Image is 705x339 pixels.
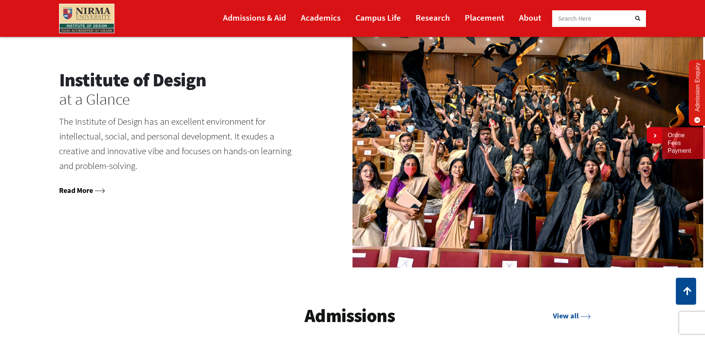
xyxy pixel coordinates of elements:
a: Online Fees Payment [668,132,699,155]
a: Admissions & Aid [223,9,286,26]
img: main_logo [59,4,114,33]
h2: Institute of Design [59,69,293,91]
a: About [519,9,541,26]
a: Research [416,9,450,26]
a: Academics [301,9,341,26]
span: Search Here [558,14,592,23]
a: Campus Life [355,9,401,26]
h3: at a Glance [59,91,293,107]
h3: Admissions [305,304,395,328]
a: Read More [59,186,105,195]
a: View all [553,311,591,321]
a: Placement [465,9,504,26]
p: The Institute of Design has an excellent environment for intellectual, social, and personal devel... [59,114,293,173]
